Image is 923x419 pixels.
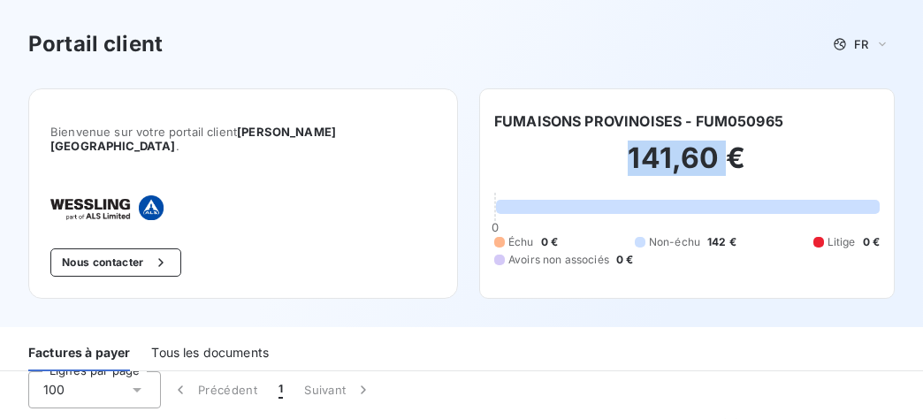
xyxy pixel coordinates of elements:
[161,371,268,408] button: Précédent
[854,37,868,51] span: FR
[616,252,633,268] span: 0 €
[828,234,856,250] span: Litige
[508,234,534,250] span: Échu
[43,381,65,399] span: 100
[863,234,880,250] span: 0 €
[268,371,294,408] button: 1
[707,234,736,250] span: 142 €
[28,334,130,371] div: Factures à payer
[508,252,609,268] span: Avoirs non associés
[278,381,283,399] span: 1
[649,234,700,250] span: Non-échu
[50,125,436,153] span: Bienvenue sur votre portail client .
[494,110,783,132] h6: FUMAISONS PROVINOISES - FUM050965
[28,28,163,60] h3: Portail client
[50,195,164,220] img: Company logo
[50,125,336,153] span: [PERSON_NAME] [GEOGRAPHIC_DATA]
[494,141,880,194] h2: 141,60 €
[294,371,383,408] button: Suivant
[50,248,181,277] button: Nous contacter
[151,334,269,371] div: Tous les documents
[541,234,558,250] span: 0 €
[492,220,499,234] span: 0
